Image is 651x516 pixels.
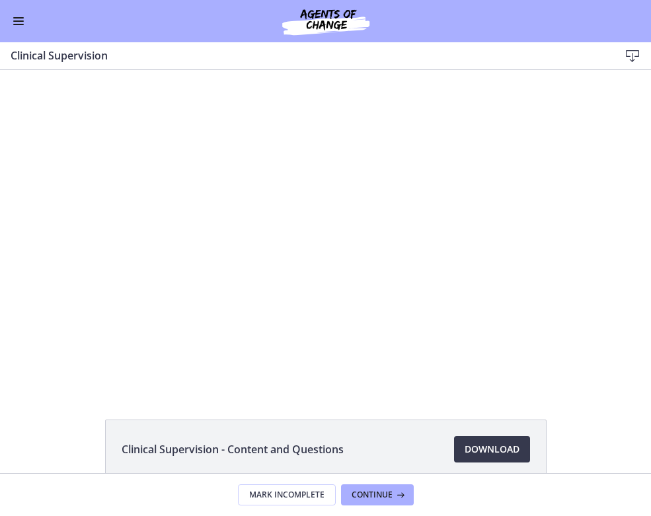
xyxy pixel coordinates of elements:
button: Mark Incomplete [238,484,336,505]
h3: Clinical Supervision [11,48,598,63]
span: Download [465,441,519,457]
span: Clinical Supervision - Content and Questions [122,441,344,457]
img: Agents of Change [247,5,405,37]
button: Enable menu [11,13,26,29]
span: Continue [352,490,393,500]
span: Mark Incomplete [249,490,325,500]
button: Continue [341,484,414,505]
a: Download [454,436,530,462]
